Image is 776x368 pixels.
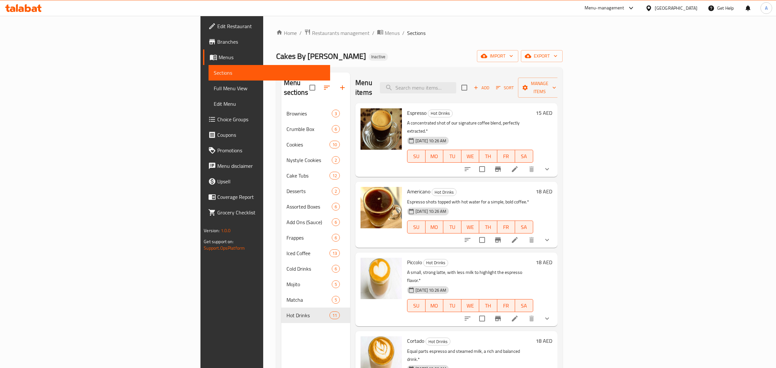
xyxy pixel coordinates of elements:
span: Select to update [475,233,489,247]
button: show more [539,232,555,248]
span: 12 [330,173,339,179]
p: Espresso shots topped with hot water for a simple, bold coffee.* [407,198,533,206]
svg: Show Choices [543,315,551,322]
span: Assorted Boxes [286,203,332,211]
a: Support.OpsPlatform [204,244,245,252]
span: Cortado [407,336,424,346]
span: Cookies [286,141,329,148]
span: 3 [332,111,339,117]
span: Matcha [286,296,332,304]
span: Sort [496,84,514,92]
span: Branches [217,38,325,46]
span: Version: [204,226,220,235]
span: MO [428,301,441,310]
a: Menus [203,49,330,65]
button: sort-choices [460,161,475,177]
div: Hot Drinks [426,338,450,345]
span: TU [446,152,459,161]
span: Add item [471,83,492,93]
a: Edit Menu [209,96,330,112]
button: TH [479,221,497,233]
span: Edit Menu [214,100,325,108]
span: Cake Tubs [286,172,329,179]
span: SU [410,152,423,161]
span: Coupons [217,131,325,139]
div: Hot Drinks [432,188,457,196]
span: 10 [330,142,339,148]
span: Manage items [523,80,556,96]
span: Menus [219,53,325,61]
button: Branch-specific-item [490,311,506,326]
span: Restaurants management [312,29,370,37]
div: items [329,249,340,257]
button: export [521,50,563,62]
button: delete [524,232,539,248]
button: Add [471,83,492,93]
span: Piccolo [407,257,422,267]
span: Coverage Report [217,193,325,201]
span: Desserts [286,187,332,195]
span: SU [410,301,423,310]
div: Matcha5 [281,292,350,308]
button: WE [461,150,480,163]
button: TH [479,150,497,163]
div: Nystyle Cookies2 [281,152,350,168]
span: Hot Drinks [424,259,448,266]
div: items [332,110,340,117]
div: Iced Coffee13 [281,245,350,261]
img: Espresso [361,108,402,150]
button: import [477,50,518,62]
span: Hot Drinks [286,311,329,319]
span: MO [428,222,441,232]
span: TU [446,222,459,232]
span: [DATE] 10:26 AM [413,208,449,214]
span: TH [482,222,495,232]
button: Manage items [518,78,561,98]
span: SA [518,222,531,232]
span: WE [464,152,477,161]
p: A concentrated shot of our signature coffee blend, perfectly extracted.* [407,119,533,135]
li: / [402,29,404,37]
button: MO [426,150,444,163]
div: Add Ons (Sauce)6 [281,214,350,230]
span: Menus [385,29,400,37]
h6: 18 AED [536,187,552,196]
span: TU [446,301,459,310]
div: items [329,141,340,148]
li: / [372,29,374,37]
div: Cookies10 [281,137,350,152]
button: MO [426,221,444,233]
div: Brownies [286,110,332,117]
span: FR [500,301,513,310]
button: sort-choices [460,232,475,248]
div: [GEOGRAPHIC_DATA] [655,5,697,12]
span: TH [482,301,495,310]
a: Edit menu item [511,315,519,322]
span: Promotions [217,146,325,154]
a: Choice Groups [203,112,330,127]
span: Sections [407,29,426,37]
span: Select all sections [306,81,319,94]
a: Full Menu View [209,81,330,96]
p: Equal parts espresso and steamed milk, a rich and balanced drink.* [407,347,533,363]
div: Cold Drinks6 [281,261,350,276]
p: A small, strong latte, with less milk to highlight the espresso flavor.* [407,268,533,285]
span: Full Menu View [214,84,325,92]
nav: breadcrumb [276,29,563,37]
nav: Menu sections [281,103,350,326]
button: Sort [494,83,515,93]
a: Sections [209,65,330,81]
button: Add section [335,80,350,95]
span: Choice Groups [217,115,325,123]
span: Americano [407,187,430,196]
svg: Show Choices [543,165,551,173]
span: Add Ons (Sauce) [286,218,332,226]
span: 5 [332,281,339,287]
span: Crumble Box [286,125,332,133]
span: SU [410,222,423,232]
button: WE [461,299,480,312]
span: TH [482,152,495,161]
button: show more [539,161,555,177]
button: TU [443,150,461,163]
div: Menu-management [585,4,624,12]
